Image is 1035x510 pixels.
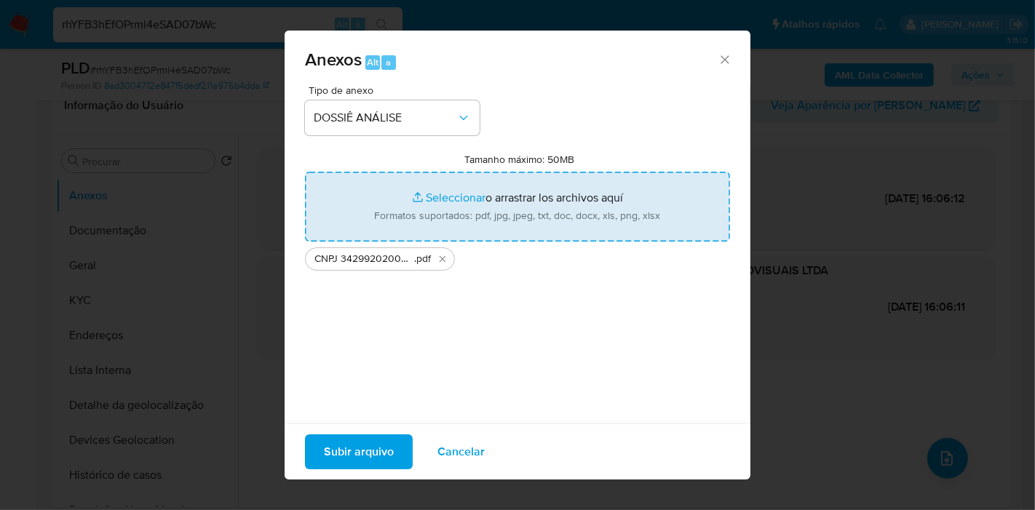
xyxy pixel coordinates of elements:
button: Cerrar [718,52,731,65]
ul: Archivos seleccionados [305,242,730,271]
span: Alt [367,55,378,69]
span: Subir arquivo [324,436,394,468]
span: DOSSIÊ ANÁLISE [314,111,456,125]
button: DOSSIÊ ANÁLISE [305,100,480,135]
span: CNPJ 34299202000106 - BANLEK SERVICOS AUDIOVISUAIS LTDA [314,252,414,266]
span: Tipo de anexo [309,85,483,95]
span: a [386,55,391,69]
span: Cancelar [437,436,485,468]
button: Eliminar CNPJ 34299202000106 - BANLEK SERVICOS AUDIOVISUAIS LTDA.pdf [434,250,451,268]
span: Anexos [305,47,362,72]
button: Cancelar [419,434,504,469]
label: Tamanho máximo: 50MB [465,153,575,166]
button: Subir arquivo [305,434,413,469]
span: .pdf [414,252,431,266]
